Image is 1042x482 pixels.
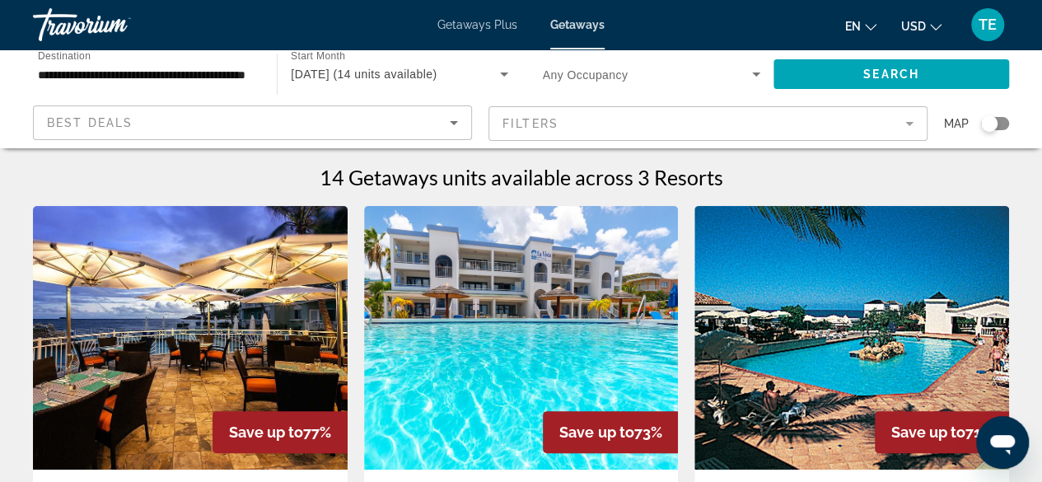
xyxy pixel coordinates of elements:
[38,50,91,61] span: Destination
[901,20,926,33] span: USD
[33,206,348,470] img: ii_oys10.jpg
[291,68,437,81] span: [DATE] (14 units available)
[229,424,303,441] span: Save up to
[845,14,876,38] button: Change language
[291,51,345,62] span: Start Month
[891,424,965,441] span: Save up to
[320,165,723,190] h1: 14 Getaways units available across 3 Resorts
[213,411,348,453] div: 77%
[364,206,679,470] img: ii_lvx1.jpg
[875,411,1009,453] div: 71%
[694,206,1009,470] img: 2637O01X.jpg
[863,68,919,81] span: Search
[488,105,928,142] button: Filter
[47,113,458,133] mat-select: Sort by
[944,112,969,135] span: Map
[550,18,605,31] a: Getaways
[543,411,678,453] div: 73%
[543,68,628,82] span: Any Occupancy
[437,18,517,31] a: Getaways Plus
[559,424,633,441] span: Save up to
[47,116,133,129] span: Best Deals
[966,7,1009,42] button: User Menu
[773,59,1009,89] button: Search
[976,416,1029,469] iframe: Button to launch messaging window
[33,3,198,46] a: Travorium
[845,20,861,33] span: en
[901,14,942,38] button: Change currency
[979,16,997,33] span: TE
